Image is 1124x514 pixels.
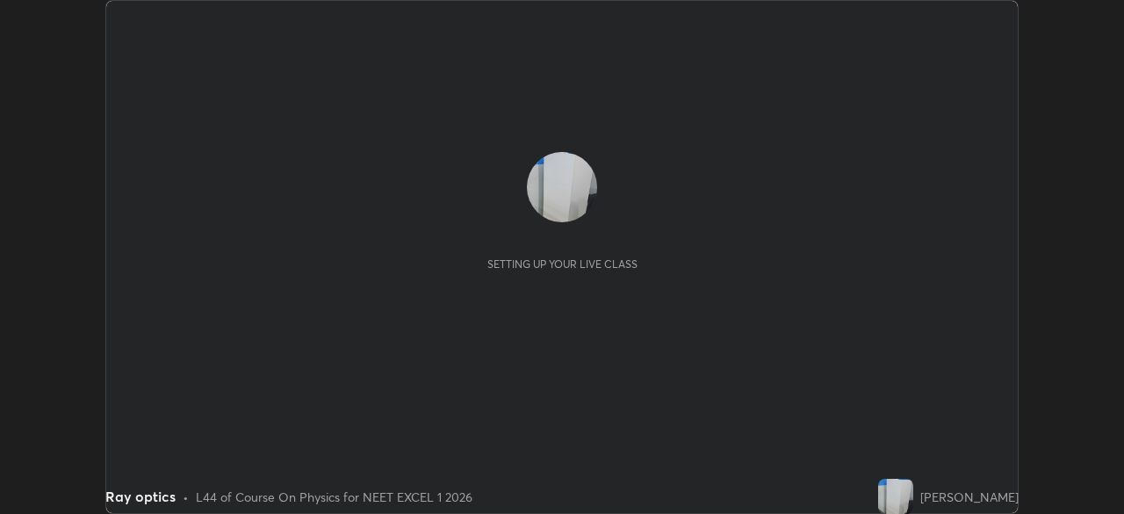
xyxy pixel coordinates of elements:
div: • [183,488,189,506]
div: [PERSON_NAME] [920,488,1019,506]
div: Ray optics [105,486,176,507]
img: d21b9cef1397427589dad431d01d2c4e.jpg [527,152,597,222]
div: Setting up your live class [487,257,638,271]
img: d21b9cef1397427589dad431d01d2c4e.jpg [878,479,913,514]
div: L44 of Course On Physics for NEET EXCEL 1 2026 [196,488,472,506]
